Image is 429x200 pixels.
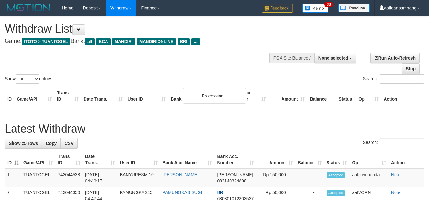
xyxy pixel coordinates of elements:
[117,151,160,169] th: User ID: activate to sort column ascending
[324,2,333,7] span: 33
[268,87,308,105] th: Amount
[5,23,280,35] h1: Withdraw List
[402,63,420,74] a: Stop
[14,87,54,105] th: Game/API
[22,38,70,45] span: ITOTO > TUANTOGEL
[54,87,81,105] th: Trans ID
[117,169,160,187] td: BANYURESMI10
[318,55,348,61] span: None selected
[137,38,176,45] span: MANDIRIONLINE
[5,87,14,105] th: ID
[160,151,215,169] th: Bank Acc. Name: activate to sort column ascending
[16,74,39,84] select: Showentries
[5,38,280,45] h4: Game: Bank:
[125,87,168,105] th: User ID
[295,169,324,187] td: -
[60,138,78,149] a: CSV
[42,138,61,149] a: Copy
[65,141,74,146] span: CSV
[96,38,110,45] span: BCA
[214,151,256,169] th: Bank Acc. Number: activate to sort column ascending
[183,88,246,104] div: Processing...
[55,169,83,187] td: 743044538
[363,138,424,147] label: Search:
[391,172,401,177] a: Note
[217,190,224,195] span: BRI
[83,169,117,187] td: [DATE] 04:49:17
[327,172,345,178] span: Accepted
[5,3,52,13] img: MOTION_logo.png
[191,38,200,45] span: ...
[356,87,381,105] th: Op
[349,169,388,187] td: aafpovchenda
[9,141,38,146] span: Show 25 rows
[338,4,370,12] img: panduan.png
[21,151,55,169] th: Game/API: activate to sort column ascending
[391,190,401,195] a: Note
[314,53,356,63] button: None selected
[336,87,356,105] th: Status
[5,151,21,169] th: ID: activate to sort column descending
[256,151,295,169] th: Amount: activate to sort column ascending
[295,151,324,169] th: Balance: activate to sort column ascending
[217,172,253,177] span: [PERSON_NAME]
[380,138,424,147] input: Search:
[324,151,350,169] th: Status: activate to sort column ascending
[83,151,117,169] th: Date Trans.: activate to sort column ascending
[163,190,202,195] a: PAMUNGKAS SUGI
[302,4,329,13] img: Button%20Memo.svg
[85,38,95,45] span: all
[168,87,229,105] th: Bank Acc. Name
[178,38,190,45] span: BRI
[363,74,424,84] label: Search:
[389,151,424,169] th: Action
[217,178,246,183] span: Copy 083140324898 to clipboard
[229,87,268,105] th: Bank Acc. Number
[55,151,83,169] th: Trans ID: activate to sort column ascending
[380,74,424,84] input: Search:
[46,141,57,146] span: Copy
[5,74,52,84] label: Show entries
[5,123,424,135] h1: Latest Withdraw
[327,190,345,196] span: Accepted
[256,169,295,187] td: Rp 150,000
[21,169,55,187] td: TUANTOGEL
[5,138,42,149] a: Show 25 rows
[163,172,199,177] a: [PERSON_NAME]
[81,87,125,105] th: Date Trans.
[5,169,21,187] td: 1
[307,87,336,105] th: Balance
[381,87,424,105] th: Action
[349,151,388,169] th: Op: activate to sort column ascending
[112,38,135,45] span: MANDIRI
[262,4,293,13] img: Feedback.jpg
[269,53,314,63] div: PGA Site Balance /
[370,53,420,63] a: Run Auto-Refresh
